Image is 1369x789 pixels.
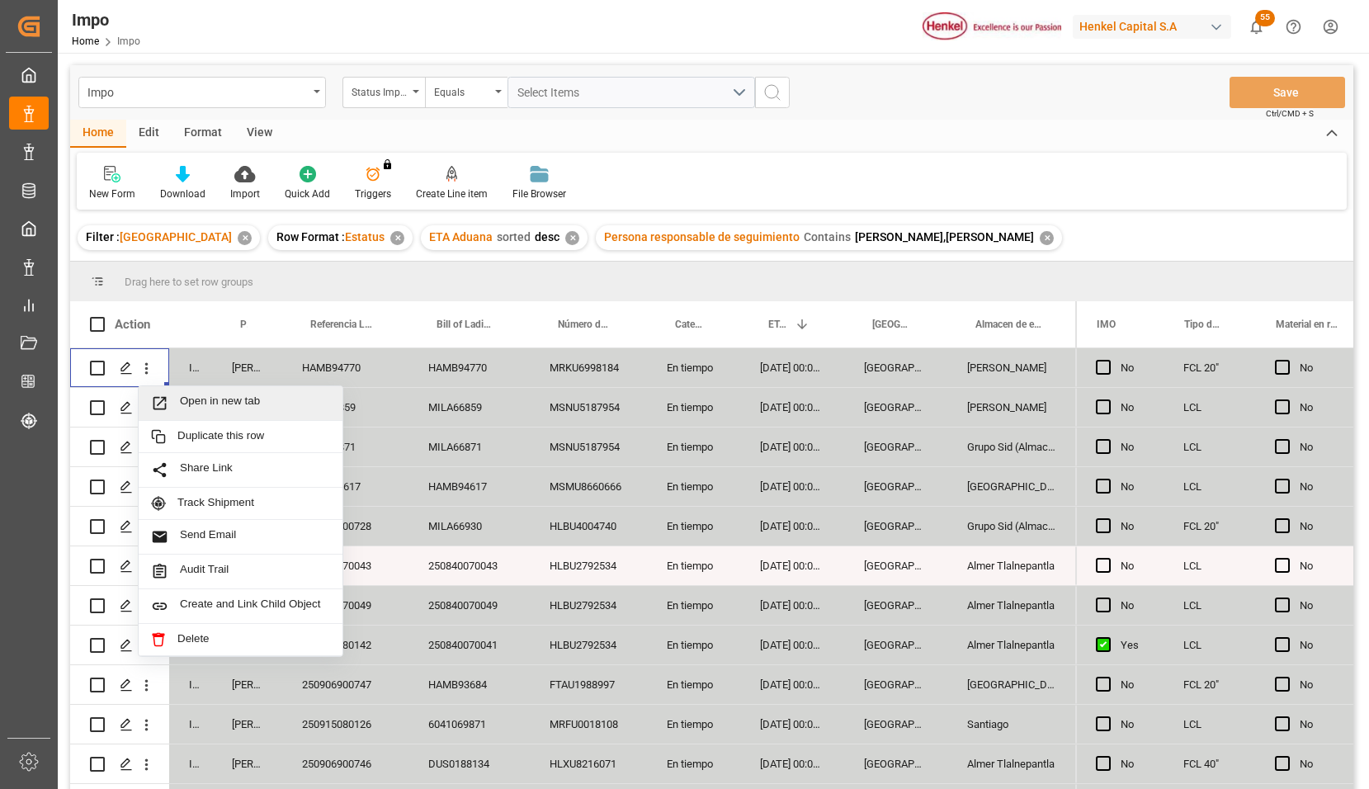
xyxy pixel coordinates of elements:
div: New Form [89,187,135,201]
button: search button [755,77,790,108]
span: Categoría [675,319,706,330]
div: MILA66871 [282,428,408,466]
div: MILA66930 [408,507,530,546]
div: Press SPACE to select this row. [70,744,1076,784]
div: In progress [169,744,212,783]
button: open menu [425,77,507,108]
div: In progress [169,705,212,744]
div: FTAU1988997 [530,665,647,704]
button: Help Center [1275,8,1312,45]
div: Home [70,120,126,148]
div: Quick Add [285,187,330,201]
div: [DATE] 00:00:00 [740,428,844,466]
div: Press SPACE to select this row. [70,705,1076,744]
div: En tiempo [647,388,740,427]
div: [DATE] 00:00:00 [740,546,844,585]
div: [DATE] 00:00:00 [740,388,844,427]
div: [GEOGRAPHIC_DATA] [844,507,947,546]
div: HLBU4004740 [530,507,647,546]
div: Almer Tlalnepantla [947,744,1076,783]
div: 250840070043 [282,546,408,585]
div: FCL 20" [1164,348,1255,387]
div: 250906900746 [282,744,408,783]
span: Row Format : [276,230,345,243]
div: Press SPACE to select this row. [70,348,1076,388]
div: 6041069871 [408,705,530,744]
div: Action [115,317,150,332]
div: MSNU5187954 [530,428,647,466]
div: FCL 20" [1164,507,1255,546]
div: No [1121,745,1144,783]
div: ✕ [565,231,579,245]
button: open menu [78,77,326,108]
div: Santiago [947,705,1076,744]
button: show 55 new notifications [1238,8,1275,45]
div: File Browser [512,187,566,201]
div: En tiempo [647,348,740,387]
button: open menu [507,77,755,108]
div: No [1300,547,1352,585]
div: [GEOGRAPHIC_DATA] [844,388,947,427]
span: 55 [1255,10,1275,26]
div: [GEOGRAPHIC_DATA] [844,665,947,704]
div: 250840070041 [408,626,530,664]
div: Grupo Sid (Almacenaje y Distribucion AVIOR) [947,507,1076,546]
span: Estatus [345,230,385,243]
div: LCL [1164,626,1255,664]
div: No [1300,626,1352,664]
div: [GEOGRAPHIC_DATA] [947,665,1076,704]
div: HAMB94770 [408,348,530,387]
div: ✕ [1040,231,1054,245]
span: Bill of Lading Number [437,319,495,330]
div: Almer Tlalnepantla [947,546,1076,585]
div: 250906900747 [282,665,408,704]
div: LCL [1164,467,1255,506]
div: HAMB94617 [408,467,530,506]
div: No [1121,389,1144,427]
div: HAMB94617 [282,467,408,506]
div: View [234,120,285,148]
div: No [1121,468,1144,506]
div: No [1300,587,1352,625]
div: No [1300,349,1352,387]
div: LCL [1164,428,1255,466]
div: No [1121,587,1144,625]
div: MILA66859 [282,388,408,427]
div: LCL [1164,546,1255,585]
div: In progress [169,348,212,387]
div: ✕ [390,231,404,245]
div: [DATE] 00:00:00 [740,348,844,387]
div: HLBU2792534 [530,626,647,664]
div: [PERSON_NAME] [212,705,282,744]
div: FCL 40" [1164,744,1255,783]
div: No [1300,745,1352,783]
div: [GEOGRAPHIC_DATA] [844,586,947,625]
div: Download [160,187,205,201]
div: [DATE] 00:00:00 [740,744,844,783]
div: Status Importación [352,81,408,100]
div: FCL 20" [1164,665,1255,704]
div: Press SPACE to select this row. [70,546,1076,586]
div: Almer Tlalnepantla [947,626,1076,664]
div: Press SPACE to select this row. [70,586,1076,626]
div: Almer Tlalnepantla [947,586,1076,625]
div: En tiempo [647,428,740,466]
div: Press SPACE to select this row. [70,665,1076,705]
div: No [1300,428,1352,466]
div: No [1300,508,1352,546]
span: ETA Aduana [768,319,788,330]
div: MSMU8660666 [530,467,647,506]
div: [GEOGRAPHIC_DATA] [947,467,1076,506]
div: [DATE] 00:00:00 [740,467,844,506]
div: [PERSON_NAME] [212,665,282,704]
span: [GEOGRAPHIC_DATA] - Locode [872,319,913,330]
div: No [1121,706,1144,744]
div: HLBU2792534 [530,586,647,625]
div: HAMB94770 [282,348,408,387]
button: open menu [342,77,425,108]
div: No [1121,349,1144,387]
div: Yes [1121,626,1144,664]
div: Equals [434,81,490,100]
div: MILA66859 [408,388,530,427]
div: MRFU0018108 [530,705,647,744]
